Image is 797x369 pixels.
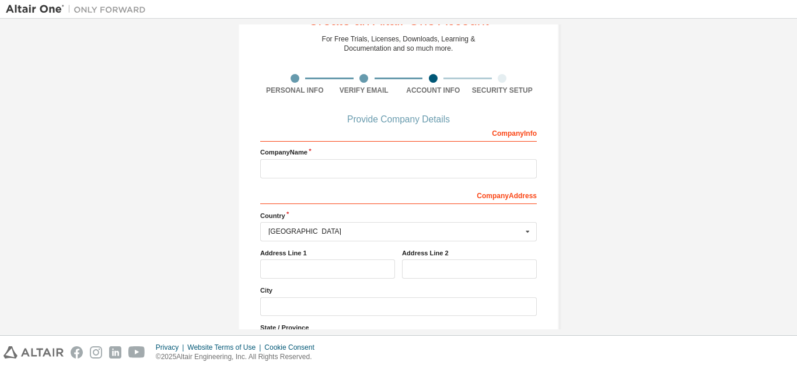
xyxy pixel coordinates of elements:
[260,147,537,157] label: Company Name
[4,346,64,359] img: altair_logo.svg
[330,86,399,95] div: Verify Email
[260,123,537,142] div: Company Info
[156,352,321,362] p: © 2025 Altair Engineering, Inc. All Rights Reserved.
[128,346,145,359] img: youtube.svg
[6,3,152,15] img: Altair One
[322,34,476,53] div: For Free Trials, Licenses, Downloads, Learning & Documentation and so much more.
[260,248,395,258] label: Address Line 1
[398,86,468,95] div: Account Info
[260,116,537,123] div: Provide Company Details
[260,185,537,204] div: Company Address
[308,13,489,27] div: Create an Altair One Account
[264,343,321,352] div: Cookie Consent
[187,343,264,352] div: Website Terms of Use
[90,346,102,359] img: instagram.svg
[402,248,537,258] label: Address Line 2
[468,86,537,95] div: Security Setup
[156,343,187,352] div: Privacy
[260,286,537,295] label: City
[268,228,522,235] div: [GEOGRAPHIC_DATA]
[260,323,537,332] label: State / Province
[260,211,537,220] label: Country
[109,346,121,359] img: linkedin.svg
[260,86,330,95] div: Personal Info
[71,346,83,359] img: facebook.svg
